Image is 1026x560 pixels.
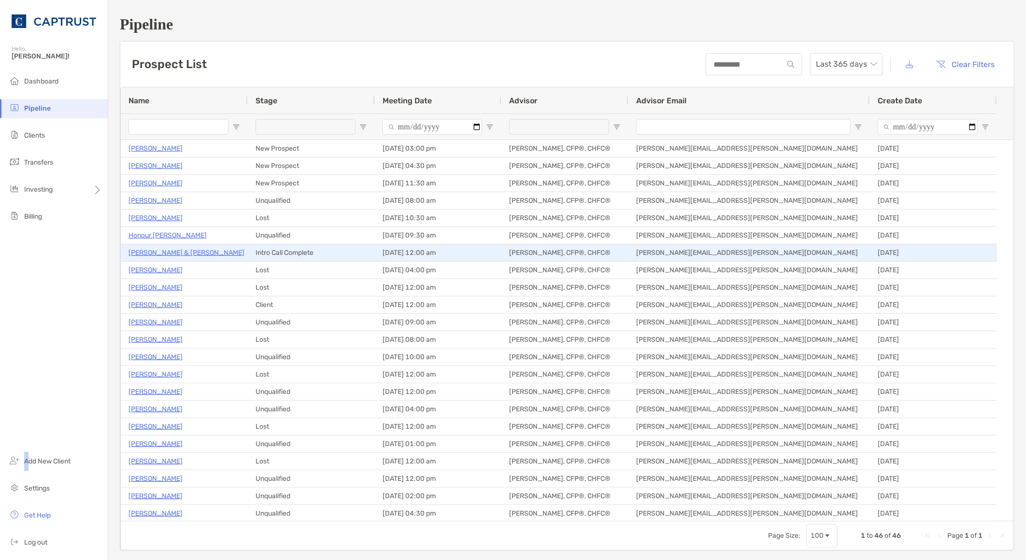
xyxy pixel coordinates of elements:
div: Lost [248,331,375,348]
img: billing icon [9,210,20,222]
div: [PERSON_NAME], CFP®, CHFC® [501,383,628,400]
div: [PERSON_NAME], CFP®, CHFC® [501,262,628,279]
div: [DATE] 08:00 am [375,192,501,209]
a: [PERSON_NAME] [128,507,183,519]
div: [PERSON_NAME], CFP®, CHFC® [501,470,628,487]
div: [DATE] [870,227,997,244]
p: [PERSON_NAME] & [PERSON_NAME] [128,247,244,259]
input: Name Filter Input [128,119,228,135]
div: Unqualified [248,314,375,331]
div: New Prospect [248,157,375,174]
div: [PERSON_NAME][EMAIL_ADDRESS][PERSON_NAME][DOMAIN_NAME] [628,314,870,331]
div: [DATE] 09:30 am [375,227,501,244]
a: [PERSON_NAME] [128,299,183,311]
div: [PERSON_NAME], CFP®, CHFC® [501,157,628,174]
a: [PERSON_NAME] [128,455,183,467]
div: [DATE] [870,435,997,452]
div: Lost [248,366,375,383]
div: [DATE] 12:00 am [375,418,501,435]
img: get-help icon [9,509,20,520]
div: [DATE] 09:00 am [375,314,501,331]
div: [PERSON_NAME], CFP®, CHFC® [501,488,628,504]
div: [DATE] [870,157,997,174]
img: clients icon [9,129,20,140]
div: [PERSON_NAME][EMAIL_ADDRESS][PERSON_NAME][DOMAIN_NAME] [628,175,870,192]
div: [PERSON_NAME][EMAIL_ADDRESS][PERSON_NAME][DOMAIN_NAME] [628,140,870,157]
div: [PERSON_NAME], CFP®, CHFC® [501,210,628,226]
p: [PERSON_NAME] [128,438,183,450]
div: [PERSON_NAME], CFP®, CHFC® [501,279,628,296]
div: [PERSON_NAME][EMAIL_ADDRESS][PERSON_NAME][DOMAIN_NAME] [628,401,870,418]
span: 1 [978,532,983,540]
span: 1 [861,532,865,540]
button: Clear Filters [929,54,1002,75]
button: Open Filter Menu [613,123,621,131]
div: Unqualified [248,505,375,522]
div: First Page [924,532,932,540]
div: [DATE] 04:30 pm [375,157,501,174]
div: [PERSON_NAME][EMAIL_ADDRESS][PERSON_NAME][DOMAIN_NAME] [628,157,870,174]
div: [PERSON_NAME][EMAIL_ADDRESS][PERSON_NAME][DOMAIN_NAME] [628,435,870,452]
div: [PERSON_NAME][EMAIL_ADDRESS][PERSON_NAME][DOMAIN_NAME] [628,488,870,504]
a: [PERSON_NAME] [128,420,183,433]
div: Lost [248,210,375,226]
span: Create Date [878,96,922,105]
a: [PERSON_NAME] [128,177,183,189]
div: [DATE] [870,314,997,331]
span: 46 [874,532,883,540]
span: to [867,532,873,540]
a: [PERSON_NAME] [128,403,183,415]
span: Log out [24,538,47,546]
img: settings icon [9,482,20,493]
p: [PERSON_NAME] [128,473,183,485]
button: Open Filter Menu [855,123,862,131]
p: [PERSON_NAME] [128,160,183,172]
div: [PERSON_NAME], CFP®, CHFC® [501,401,628,418]
p: [PERSON_NAME] [128,142,183,154]
div: [DATE] [870,262,997,279]
div: [PERSON_NAME][EMAIL_ADDRESS][PERSON_NAME][DOMAIN_NAME] [628,210,870,226]
div: [DATE] [870,470,997,487]
div: [DATE] 12:00 am [375,453,501,470]
div: [DATE] 02:00 pm [375,488,501,504]
div: New Prospect [248,175,375,192]
div: Lost [248,262,375,279]
img: pipeline icon [9,102,20,113]
img: transfers icon [9,156,20,168]
div: [DATE] 04:00 pm [375,401,501,418]
input: Meeting Date Filter Input [383,119,482,135]
span: Add New Client [24,457,71,465]
p: [PERSON_NAME] [128,351,183,363]
div: [DATE] [870,453,997,470]
div: Page Size [806,524,838,547]
h3: Prospect List [132,57,207,71]
div: [DATE] 12:00 am [375,279,501,296]
div: [DATE] 10:00 am [375,349,501,365]
a: [PERSON_NAME] [128,195,183,207]
div: [DATE] [870,383,997,400]
div: Unqualified [248,349,375,365]
div: 100 [811,532,824,540]
a: [PERSON_NAME] [128,334,183,346]
img: CAPTRUST Logo [12,4,96,39]
div: Lost [248,453,375,470]
div: [PERSON_NAME][EMAIL_ADDRESS][PERSON_NAME][DOMAIN_NAME] [628,383,870,400]
span: [PERSON_NAME]! [12,52,102,60]
div: [DATE] 01:00 pm [375,435,501,452]
div: Lost [248,418,375,435]
div: Lost [248,279,375,296]
div: Intro Call Complete [248,244,375,261]
div: [DATE] 04:00 pm [375,262,501,279]
div: [DATE] [870,140,997,157]
a: [PERSON_NAME] [128,281,183,294]
img: investing icon [9,183,20,195]
a: [PERSON_NAME] [128,264,183,276]
div: Unqualified [248,488,375,504]
div: [DATE] 12:00 pm [375,383,501,400]
div: Unqualified [248,227,375,244]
